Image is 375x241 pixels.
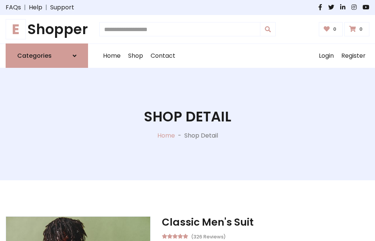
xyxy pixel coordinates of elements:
[315,44,338,68] a: Login
[157,131,175,140] a: Home
[29,3,42,12] a: Help
[191,232,226,241] small: (326 Reviews)
[162,216,369,228] h3: Classic Men's Suit
[344,22,369,36] a: 0
[184,131,218,140] p: Shop Detail
[124,44,147,68] a: Shop
[175,131,184,140] p: -
[6,21,88,37] a: EShopper
[6,43,88,68] a: Categories
[357,26,365,33] span: 0
[42,3,50,12] span: |
[144,108,231,125] h1: Shop Detail
[6,19,26,39] span: E
[319,22,343,36] a: 0
[17,52,52,59] h6: Categories
[6,3,21,12] a: FAQs
[21,3,29,12] span: |
[6,21,88,37] h1: Shopper
[50,3,74,12] a: Support
[147,44,179,68] a: Contact
[99,44,124,68] a: Home
[331,26,338,33] span: 0
[338,44,369,68] a: Register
